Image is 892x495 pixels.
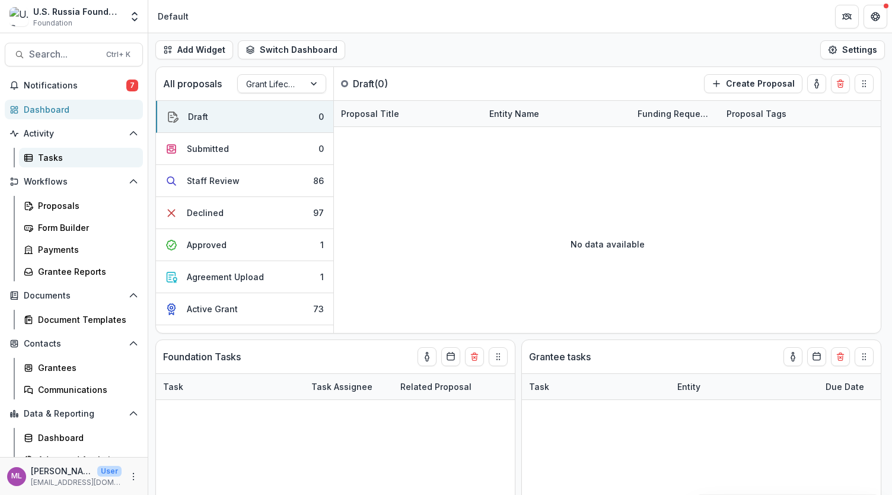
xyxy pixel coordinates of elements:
div: Approved [187,239,227,251]
div: Agreement Upload [187,271,264,283]
button: Search... [5,43,143,66]
a: Communications [19,380,143,399]
a: Dashboard [5,100,143,119]
div: Form Builder [38,221,133,234]
div: Funding Requested [630,107,719,120]
button: Agreement Upload1 [156,261,333,293]
button: Open entity switcher [126,5,143,28]
span: Foundation [33,18,72,28]
div: Dashboard [24,103,133,116]
span: Contacts [24,339,124,349]
a: Dashboard [19,428,143,448]
p: [PERSON_NAME] [31,465,93,477]
p: All proposals [163,77,222,91]
button: Settings [820,40,885,59]
a: Advanced Analytics [19,450,143,469]
div: Declined [187,207,224,219]
button: Calendar [441,347,460,366]
div: Active Grant [187,303,238,315]
button: Drag [489,347,508,366]
button: Partners [835,5,859,28]
button: Delete card [831,347,850,366]
a: Proposals [19,196,143,215]
button: Active Grant73 [156,293,333,325]
div: Proposal Title [334,101,482,126]
button: Open Activity [5,124,143,143]
div: 73 [313,303,324,315]
button: Approved1 [156,229,333,261]
div: Submitted [187,142,229,155]
button: Staff Review86 [156,165,333,197]
div: 0 [318,110,324,123]
nav: breadcrumb [153,8,193,25]
div: Default [158,10,189,23]
div: Proposal Tags [719,101,868,126]
div: Advanced Analytics [38,453,133,466]
a: Payments [19,240,143,259]
p: Draft ( 0 ) [353,77,442,91]
button: Get Help [864,5,887,28]
button: Drag [855,74,874,93]
div: Entity Name [482,107,546,120]
span: Data & Reporting [24,409,124,419]
div: Communications [38,383,133,396]
div: Proposal Tags [719,107,794,120]
div: Document Templates [38,313,133,326]
button: toggle-assigned-to-me [807,74,826,93]
div: U.S. Russia Foundation [33,5,122,18]
div: 0 [318,142,324,155]
span: Notifications [24,81,126,91]
p: No data available [571,238,645,250]
div: 1 [320,271,324,283]
p: User [97,466,122,477]
button: Calendar [807,347,826,366]
div: Maria Lvova [11,472,22,480]
p: [EMAIL_ADDRESS][DOMAIN_NAME] [31,477,122,488]
div: Payments [38,243,133,256]
button: Delete card [465,347,484,366]
button: Switch Dashboard [238,40,345,59]
button: Submitted0 [156,133,333,165]
div: Ctrl + K [104,48,133,61]
a: Document Templates [19,310,143,329]
a: Grantees [19,358,143,377]
div: Grantees [38,361,133,374]
span: Workflows [24,177,124,187]
div: Tasks [38,151,133,164]
div: Entity Name [482,101,630,126]
a: Form Builder [19,218,143,237]
div: 1 [320,239,324,251]
div: Staff Review [187,174,240,187]
div: Funding Requested [630,101,719,126]
a: Tasks [19,148,143,167]
p: Foundation Tasks [163,350,241,364]
span: Documents [24,291,124,301]
p: Grantee tasks [529,350,591,364]
button: Declined97 [156,197,333,229]
button: Drag [855,347,874,366]
div: Proposal Title [334,107,406,120]
div: Dashboard [38,431,133,444]
button: More [126,469,141,484]
button: Delete card [831,74,850,93]
button: toggle-assigned-to-me [418,347,437,366]
span: Search... [29,49,99,60]
button: Add Widget [155,40,233,59]
button: toggle-assigned-to-me [783,347,802,366]
a: Grantee Reports [19,262,143,281]
div: Draft [188,110,208,123]
button: Draft0 [156,101,333,133]
img: U.S. Russia Foundation [9,7,28,26]
button: Open Workflows [5,172,143,191]
button: Open Documents [5,286,143,305]
button: Open Contacts [5,334,143,353]
button: Notifications7 [5,76,143,95]
div: Proposals [38,199,133,212]
button: Open Data & Reporting [5,404,143,423]
span: 7 [126,80,138,91]
div: Grantee Reports [38,265,133,278]
span: Activity [24,129,124,139]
